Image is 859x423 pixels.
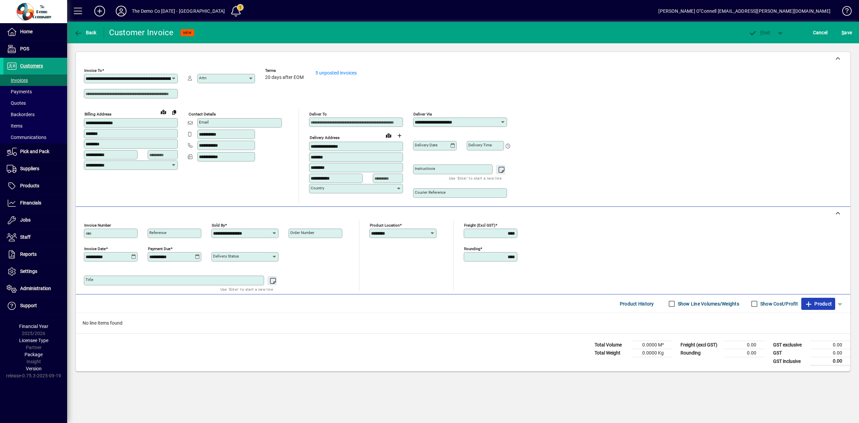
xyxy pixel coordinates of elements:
[86,277,93,282] mat-label: Title
[109,27,174,38] div: Customer Invoice
[759,300,798,307] label: Show Cost/Profit
[20,29,33,34] span: Home
[3,120,67,132] a: Items
[183,31,192,35] span: NEW
[617,298,657,310] button: Product History
[677,349,724,357] td: Rounding
[290,230,314,235] mat-label: Order number
[3,23,67,40] a: Home
[7,135,46,140] span: Communications
[3,297,67,314] a: Support
[309,112,327,116] mat-label: Deliver To
[842,30,844,35] span: S
[745,27,774,39] button: Post
[7,100,26,106] span: Quotes
[813,27,828,38] span: Cancel
[213,254,239,258] mat-label: Delivery status
[220,285,273,293] mat-hint: Use 'Enter' to start a new line
[811,27,829,39] button: Cancel
[149,230,166,235] mat-label: Reference
[199,76,206,80] mat-label: Attn
[3,246,67,263] a: Reports
[591,341,631,349] td: Total Volume
[148,246,170,251] mat-label: Payment due
[370,223,400,228] mat-label: Product location
[20,303,37,308] span: Support
[591,349,631,357] td: Total Weight
[74,30,97,35] span: Back
[805,298,832,309] span: Product
[72,27,98,39] button: Back
[724,349,764,357] td: 0.00
[842,27,852,38] span: ave
[810,357,850,366] td: 0.00
[770,341,810,349] td: GST exclusive
[415,190,446,195] mat-label: Courier Reference
[837,1,851,23] a: Knowledge Base
[20,234,31,240] span: Staff
[19,338,48,343] span: Licensee Type
[20,63,43,68] span: Customers
[20,46,29,51] span: POS
[394,130,405,141] button: Choose address
[20,166,39,171] span: Suppliers
[20,200,41,205] span: Financials
[3,143,67,160] a: Pick and Pack
[3,160,67,177] a: Suppliers
[19,324,48,329] span: Financial Year
[20,251,37,257] span: Reports
[658,6,830,16] div: [PERSON_NAME] O''Connell [EMAIL_ADDRESS][PERSON_NAME][DOMAIN_NAME]
[84,223,111,228] mat-label: Invoice number
[383,130,394,141] a: View on map
[631,349,672,357] td: 0.0000 Kg
[3,97,67,109] a: Quotes
[20,217,31,223] span: Jobs
[3,195,67,211] a: Financials
[3,75,67,86] a: Invoices
[631,341,672,349] td: 0.0000 M³
[770,349,810,357] td: GST
[76,313,850,333] div: No line items found
[84,246,106,251] mat-label: Invoice date
[464,246,480,251] mat-label: Rounding
[840,27,854,39] button: Save
[89,5,110,17] button: Add
[132,6,225,16] div: The Demo Co [DATE] - [GEOGRAPHIC_DATA]
[415,143,438,147] mat-label: Delivery date
[3,86,67,97] a: Payments
[770,357,810,366] td: GST inclusive
[110,5,132,17] button: Profile
[810,341,850,349] td: 0.00
[3,41,67,57] a: POS
[315,70,357,76] a: 5 unposted invoices
[415,166,435,171] mat-label: Instructions
[199,120,209,125] mat-label: Email
[20,149,49,154] span: Pick and Pack
[3,178,67,194] a: Products
[67,27,104,39] app-page-header-button: Back
[3,229,67,246] a: Staff
[3,109,67,120] a: Backorders
[620,298,654,309] span: Product History
[468,143,492,147] mat-label: Delivery time
[724,341,764,349] td: 0.00
[760,30,763,35] span: P
[265,75,304,80] span: 20 days after EOM
[311,186,324,190] mat-label: Country
[464,223,495,228] mat-label: Freight (excl GST)
[84,68,102,73] mat-label: Invoice To
[212,223,225,228] mat-label: Sold by
[449,174,502,182] mat-hint: Use 'Enter' to start a new line
[169,107,180,117] button: Copy to Delivery address
[3,132,67,143] a: Communications
[26,366,42,371] span: Version
[677,341,724,349] td: Freight (excl GST)
[7,89,32,94] span: Payments
[158,106,169,117] a: View on map
[676,300,739,307] label: Show Line Volumes/Weights
[7,123,22,129] span: Items
[749,30,770,35] span: ost
[7,78,28,83] span: Invoices
[7,112,35,117] span: Backorders
[20,183,39,188] span: Products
